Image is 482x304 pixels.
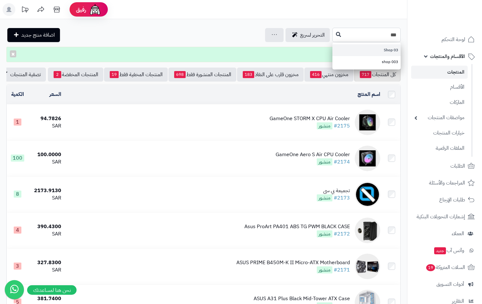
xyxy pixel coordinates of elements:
[355,218,380,243] img: Asus ProArt PA401 ABS TG PWM BLACK CASE
[285,28,330,42] a: التحرير لسريع
[168,68,236,82] a: المنتجات المنشورة فقط698
[31,122,61,130] div: SAR
[14,227,21,234] span: 4
[332,56,401,68] a: shop 003
[411,96,468,109] a: الماركات
[317,187,350,194] div: تجميعة بي سي
[450,162,465,170] span: الطلبات
[411,141,468,155] a: الملفات الرقمية
[254,295,350,302] div: ASUS A31 Plus Black Mid-Tower ATX Case
[334,194,350,202] a: #2173
[355,254,380,279] img: ASUS PRIME B450M-K II Micro-ATX Motherboard
[270,115,350,122] div: GameOne STORM X CPU Air Cooler
[334,158,350,166] a: #2174
[411,126,468,140] a: خيارات المنتجات
[411,111,468,125] a: مواصفات المنتجات
[31,223,61,230] div: 390.4300
[358,90,380,98] a: اسم المنتج
[332,44,401,56] a: 03 Shop
[48,68,103,82] a: المنتجات المخفضة2
[17,3,33,18] a: تحديثات المنصة
[411,158,478,174] a: الطلبات
[411,32,478,47] a: لوحة التحكم
[10,50,16,57] button: ×
[411,209,478,224] a: إشعارات التحويلات البنكية
[354,68,401,82] a: كل المنتجات717
[6,47,401,62] div: تم التعديل!
[14,119,21,126] span: 1
[334,230,350,238] a: #2172
[31,194,61,202] div: SAR
[300,31,325,39] span: التحرير لسريع
[31,158,61,166] div: SAR
[436,280,464,289] span: أدوات التسويق
[243,71,254,78] span: 183
[355,110,380,135] img: GameOne STORM X CPU Air Cooler
[110,71,119,78] span: 19
[334,122,350,130] a: #2175
[31,115,61,122] div: 94.7826
[317,266,332,273] span: منشور
[434,247,446,254] span: جديد
[31,151,61,158] div: 100.0000
[244,223,350,230] div: Asus ProArt PA401 ABS TG PWM BLACK CASE
[76,6,86,13] span: رفيق
[310,71,322,78] span: 416
[452,229,464,238] span: العملاء
[31,187,61,194] div: 2173.9130
[236,259,350,266] div: ASUS PRIME B450M-K II Micro-ATX Motherboard
[411,175,478,191] a: المراجعات والأسئلة
[411,260,478,275] a: السلات المتروكة19
[11,90,24,98] a: الكمية
[11,155,24,162] span: 100
[304,68,353,82] a: مخزون منتهي416
[317,194,332,201] span: منشور
[89,3,101,16] img: ai-face.png
[21,31,55,39] span: اضافة منتج جديد
[355,182,380,207] img: تجميعة بي سي
[7,28,60,42] a: اضافة منتج جديد
[54,71,61,78] span: 2
[276,151,350,158] div: GameOne Aero S Air CPU Cooler
[439,195,465,204] span: طلبات الإرجاع
[14,191,21,198] span: 8
[411,66,468,79] a: المنتجات
[317,122,332,129] span: منشور
[417,212,465,221] span: إشعارات التحويلات البنكية
[411,226,478,241] a: العملاء
[334,266,350,274] a: #2171
[426,264,435,271] span: 19
[10,71,41,78] span: تصفية المنتجات
[411,243,478,258] a: وآتس آبجديد
[31,295,61,302] div: 381.7400
[434,246,464,255] span: وآتس آب
[429,178,465,187] span: المراجعات والأسئلة
[174,71,186,78] span: 698
[31,230,61,238] div: SAR
[430,52,465,61] span: الأقسام والمنتجات
[31,259,61,266] div: 327.8300
[49,90,61,98] a: السعر
[317,230,332,237] span: منشور
[411,277,478,292] a: أدوات التسويق
[360,71,371,78] span: 717
[237,68,304,82] a: مخزون قارب على النفاذ183
[411,80,468,94] a: الأقسام
[426,263,465,272] span: السلات المتروكة
[317,158,332,165] span: منشور
[441,35,465,44] span: لوحة التحكم
[104,68,168,82] a: المنتجات المخفية فقط19
[14,263,21,270] span: 3
[355,146,380,171] img: GameOne Aero S Air CPU Cooler
[411,192,478,207] a: طلبات الإرجاع
[31,266,61,274] div: SAR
